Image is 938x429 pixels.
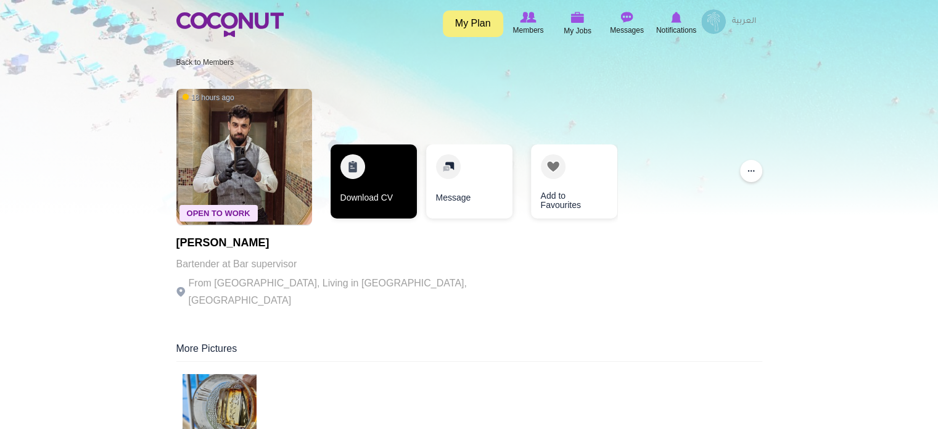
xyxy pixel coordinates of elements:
span: My Jobs [564,25,591,37]
h1: [PERSON_NAME] [176,237,516,249]
span: Messages [610,24,644,36]
div: 1 / 3 [331,144,417,225]
p: From [GEOGRAPHIC_DATA], Living in [GEOGRAPHIC_DATA], [GEOGRAPHIC_DATA] [176,275,516,309]
button: ... [740,160,762,182]
div: 3 / 3 [522,144,608,225]
a: Add to Favourites [531,144,617,219]
a: العربية [726,9,762,34]
a: Messages Messages [603,9,652,38]
img: Notifications [671,12,681,23]
span: Open To Work [179,205,258,222]
a: My Plan [443,10,503,37]
img: Messages [621,12,633,23]
img: Home [176,12,284,37]
div: 2 / 3 [426,144,512,225]
span: Notifications [656,24,696,36]
p: Bartender at Bar supervisor [176,256,516,273]
img: My Jobs [571,12,585,23]
a: Back to Members [176,58,234,67]
span: 18 hours ago [183,93,234,103]
div: More Pictures [176,342,762,362]
a: Message [426,144,512,219]
a: My Jobs My Jobs [553,9,603,38]
span: Members [512,24,543,36]
a: Download CV [331,144,417,219]
img: Browse Members [520,12,536,23]
a: Browse Members Members [504,9,553,38]
a: Notifications Notifications [652,9,701,38]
